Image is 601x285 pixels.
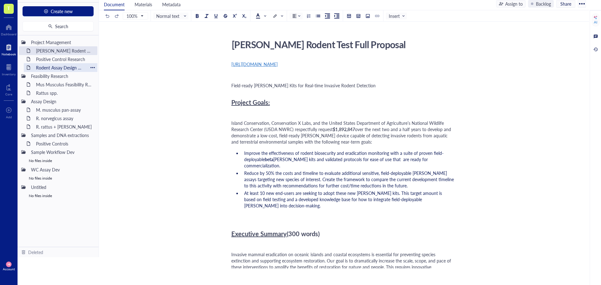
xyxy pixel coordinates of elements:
a: Core [5,82,12,96]
span: Normal text [156,13,187,19]
div: No files inside [19,156,97,165]
div: AI [594,20,597,25]
span: Island Conservation, Conservation X Labs, and the United States Department of Agriculture’s Natio... [231,120,445,132]
span: [URL][DOMAIN_NAME] [231,61,278,67]
span: At least 10 new end-users are seeking to adopt these new [PERSON_NAME] kits. This target amount i... [244,190,443,209]
span: Create new [51,9,73,14]
div: Rodent Assay Design meeting_[DATE] [33,63,88,72]
div: Backlog [536,0,551,7]
span: Search [55,24,68,29]
span: Share [560,1,571,7]
span: [PERSON_NAME] kits and validated protocols for ease of use that are ready for commercialization. [244,156,429,169]
div: Add [6,115,12,119]
div: [PERSON_NAME] Rodent Test Full Proposal [33,46,95,55]
span: Insert [389,13,405,19]
div: Assay Design [28,97,95,106]
button: Create new [23,6,94,16]
div: Dashboard [1,32,17,36]
span: T [7,4,10,12]
span: Materials [135,1,152,8]
div: Rattus spp. [33,89,95,97]
span: over the next two and a half years to develop and demonstrate a low-cost, field-ready [PERSON_NAM... [231,126,452,145]
div: Sample Workflow Dev [28,148,95,156]
div: Untitled [28,183,95,191]
span: $1,892,847 [333,126,355,132]
span: beta [265,156,273,162]
span: Field-ready [PERSON_NAME] Kits for Real-time Invasive Rodent Detection [231,82,376,89]
div: Project Management [28,38,95,47]
span: 100% [126,13,143,19]
a: Inventory [2,62,16,76]
div: Positive Control Research [33,55,95,64]
div: Feasibility Research [28,72,95,80]
span: Improve the effectiveness of rodent biosecurity and eradication monitoring with a suite of proven... [244,150,444,162]
div: Inventory [2,72,16,76]
div: Positive Controls [33,139,95,148]
div: M. musculus pan-assay [33,105,95,114]
div: Assign to [505,0,523,7]
span: Executive Summary [231,229,287,238]
a: Dashboard [1,22,17,36]
div: No files inside [19,174,97,183]
div: [PERSON_NAME] Rodent Test Full Proposal [229,37,452,52]
div: No files inside [19,191,97,200]
div: Mus Musculus Feasibility Research [33,80,95,89]
a: Notebook [2,42,16,56]
span: Invasive mammal eradication on oceanic islands and coastal ecosystems is essential for preventing... [231,251,452,276]
button: Search [23,21,94,31]
div: Account [3,267,15,271]
span: MB [7,263,10,266]
span: (300 words) [287,229,320,238]
div: WC Assay Dev [28,165,95,174]
div: Core [5,92,12,96]
span: Metadata [162,1,181,8]
span: Document [104,1,125,8]
div: Deleted [28,249,43,256]
div: R. rattus + [PERSON_NAME] [33,122,95,131]
span: Reduce by 50% the costs and timeline to evaluate additional sensitive, field-deployable [PERSON_N... [244,170,455,189]
div: R. norvegicus assay [33,114,95,123]
div: Notebook [2,52,16,56]
span: Project Goals: [231,98,270,107]
div: Samples and DNA extractions [28,131,95,140]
